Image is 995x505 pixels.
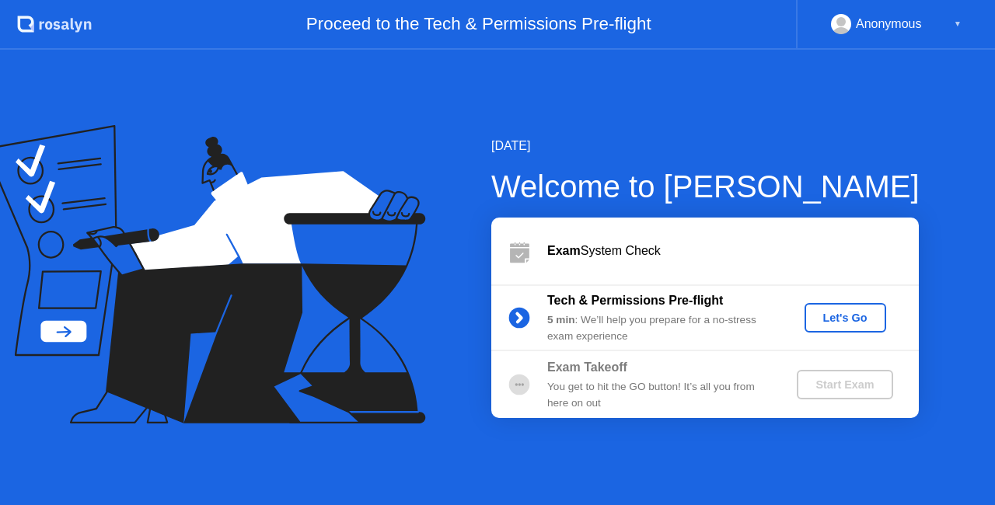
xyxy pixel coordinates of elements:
div: Let's Go [811,312,880,324]
button: Let's Go [805,303,886,333]
b: Exam Takeoff [547,360,627,374]
div: System Check [547,242,919,260]
div: [DATE] [491,137,920,155]
div: Anonymous [856,14,922,34]
div: Start Exam [803,378,886,391]
div: ▼ [954,14,962,34]
button: Start Exam [797,370,892,399]
b: 5 min [547,314,575,326]
b: Tech & Permissions Pre-flight [547,294,723,307]
b: Exam [547,244,581,257]
div: : We’ll help you prepare for a no-stress exam experience [547,312,771,344]
div: Welcome to [PERSON_NAME] [491,163,920,210]
div: You get to hit the GO button! It’s all you from here on out [547,379,771,411]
